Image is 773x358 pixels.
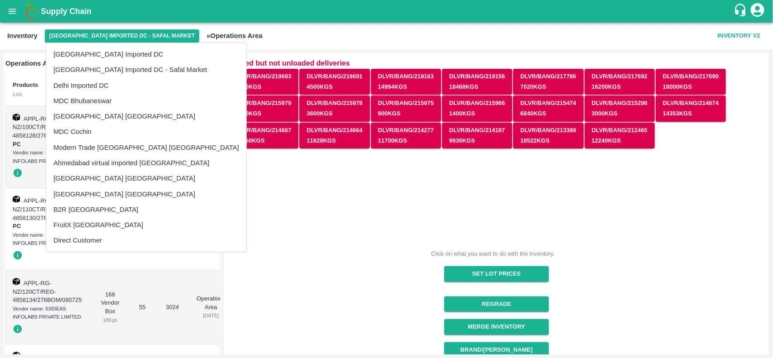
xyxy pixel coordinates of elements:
[46,233,246,248] li: Direct Customer
[46,47,246,62] li: [GEOGRAPHIC_DATA] Imported DC
[46,62,246,77] li: [GEOGRAPHIC_DATA] Imported DC - Safal Market
[46,171,246,186] li: [GEOGRAPHIC_DATA] [GEOGRAPHIC_DATA]
[46,124,246,139] li: MDC Cochin
[46,93,246,109] li: MDC Bhubaneswar
[46,78,246,93] li: Delhi Imported DC
[46,217,246,233] li: FruitX [GEOGRAPHIC_DATA]
[46,202,246,217] li: B2R [GEOGRAPHIC_DATA]
[46,155,246,171] li: Ahmedabad virtual imported [GEOGRAPHIC_DATA]
[46,109,246,124] li: [GEOGRAPHIC_DATA] [GEOGRAPHIC_DATA]
[46,186,246,202] li: [GEOGRAPHIC_DATA] [GEOGRAPHIC_DATA]
[46,140,246,155] li: Modern Trade [GEOGRAPHIC_DATA] [GEOGRAPHIC_DATA]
